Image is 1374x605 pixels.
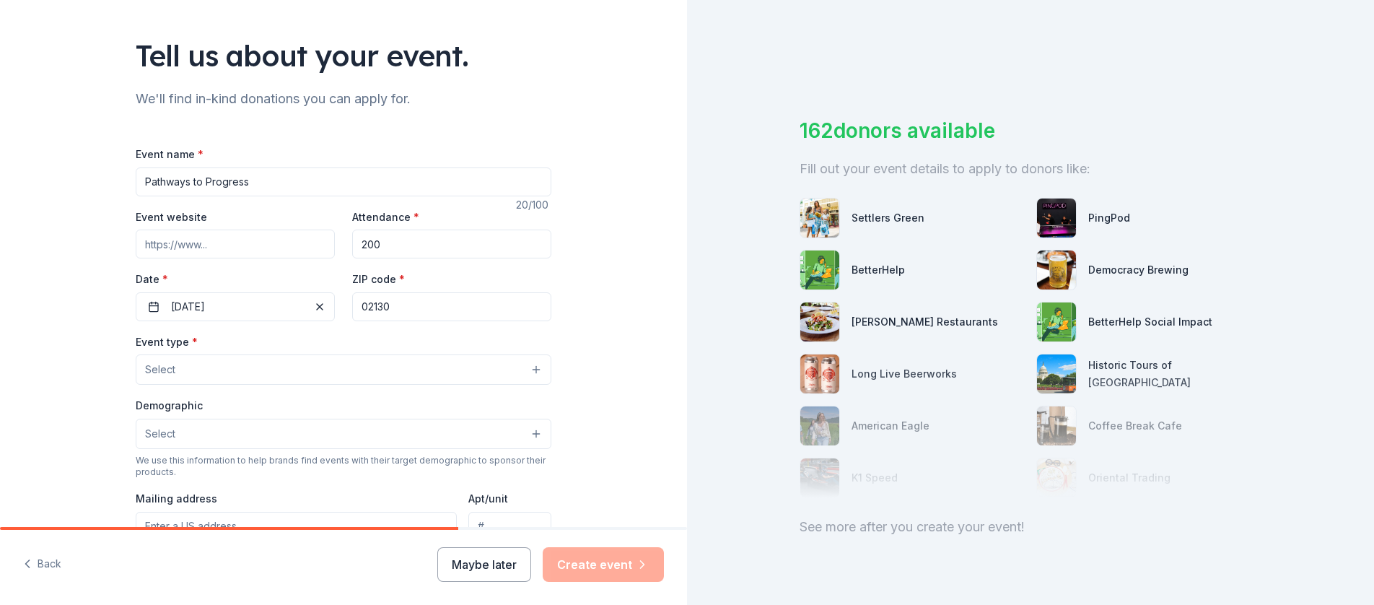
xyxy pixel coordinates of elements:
label: Attendance [352,210,419,225]
label: Event type [136,335,198,349]
div: Tell us about your event. [136,35,551,76]
div: We use this information to help brands find events with their target demographic to sponsor their... [136,455,551,478]
span: Select [145,361,175,378]
button: Maybe later [437,547,531,582]
div: 20 /100 [516,196,551,214]
img: photo for BetterHelp Social Impact [1037,302,1076,341]
label: Date [136,272,335,287]
label: Mailing address [136,492,217,506]
label: Event name [136,147,204,162]
div: BetterHelp Social Impact [1088,313,1212,331]
div: We'll find in-kind donations you can apply for. [136,87,551,110]
button: [DATE] [136,292,335,321]
label: Event website [136,210,207,225]
img: photo for BetterHelp [800,251,839,290]
div: [PERSON_NAME] Restaurants [852,313,998,331]
input: 12345 (U.S. only) [352,292,551,321]
button: Back [23,549,61,580]
div: Democracy Brewing [1088,261,1189,279]
span: Select [145,425,175,443]
img: photo for Cameron Mitchell Restaurants [800,302,839,341]
img: photo for Settlers Green [800,199,839,238]
input: Enter a US address [136,512,457,541]
input: # [468,512,551,541]
img: photo for Democracy Brewing [1037,251,1076,290]
input: https://www... [136,230,335,258]
button: Select [136,419,551,449]
div: Settlers Green [852,209,924,227]
div: See more after you create your event! [800,515,1261,539]
div: BetterHelp [852,261,905,279]
div: PingPod [1088,209,1130,227]
label: Demographic [136,399,203,413]
div: 162 donors available [800,116,1261,146]
button: Select [136,354,551,385]
div: Fill out your event details to apply to donors like: [800,157,1261,180]
label: ZIP code [352,272,405,287]
img: photo for PingPod [1037,199,1076,238]
label: Apt/unit [468,492,508,506]
input: Spring Fundraiser [136,167,551,196]
input: 20 [352,230,551,258]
